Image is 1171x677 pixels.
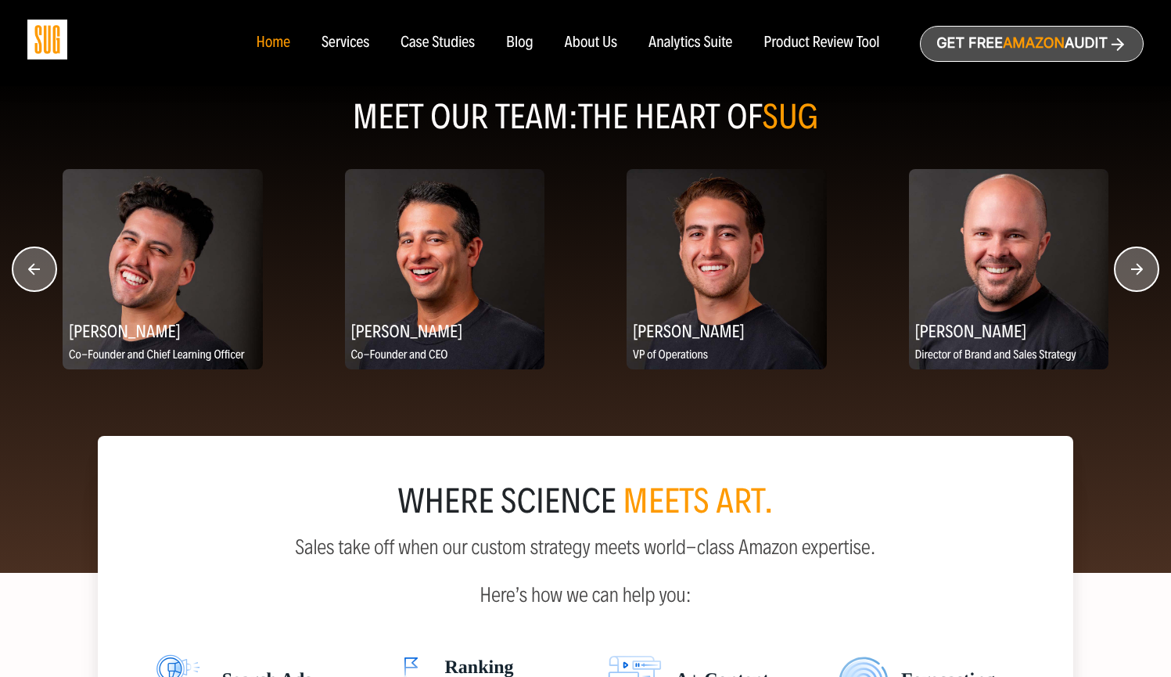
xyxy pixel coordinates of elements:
[135,571,1036,607] p: Here’s how we can help you:
[27,20,67,59] img: Sug
[1003,35,1065,52] span: Amazon
[565,34,618,52] a: About Us
[627,315,827,346] h2: [PERSON_NAME]
[623,481,774,522] span: meets art.
[345,169,545,369] img: Evan Kesner, Co-Founder and CEO
[506,34,533,52] a: Blog
[63,346,263,366] p: Co-Founder and Chief Learning Officer
[920,26,1144,62] a: Get freeAmazonAudit
[627,346,827,366] p: VP of Operations
[135,486,1036,517] div: where science
[648,34,732,52] a: Analytics Suite
[63,169,263,369] img: Daniel Tejada, Co-Founder and Chief Learning Officer
[763,34,879,52] a: Product Review Tool
[63,315,263,346] h2: [PERSON_NAME]
[401,34,475,52] a: Case Studies
[345,346,545,366] p: Co-Founder and CEO
[627,169,827,369] img: Marco Tejada, VP of Operations
[909,315,1109,346] h2: [PERSON_NAME]
[909,169,1109,369] img: Brett Vetter, Director of Brand and Sales Strategy
[256,34,289,52] a: Home
[909,346,1109,366] p: Director of Brand and Sales Strategy
[321,34,369,52] a: Services
[763,96,819,138] span: SUG
[345,315,545,346] h2: [PERSON_NAME]
[135,536,1036,559] p: Sales take off when our custom strategy meets world-class Amazon expertise.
